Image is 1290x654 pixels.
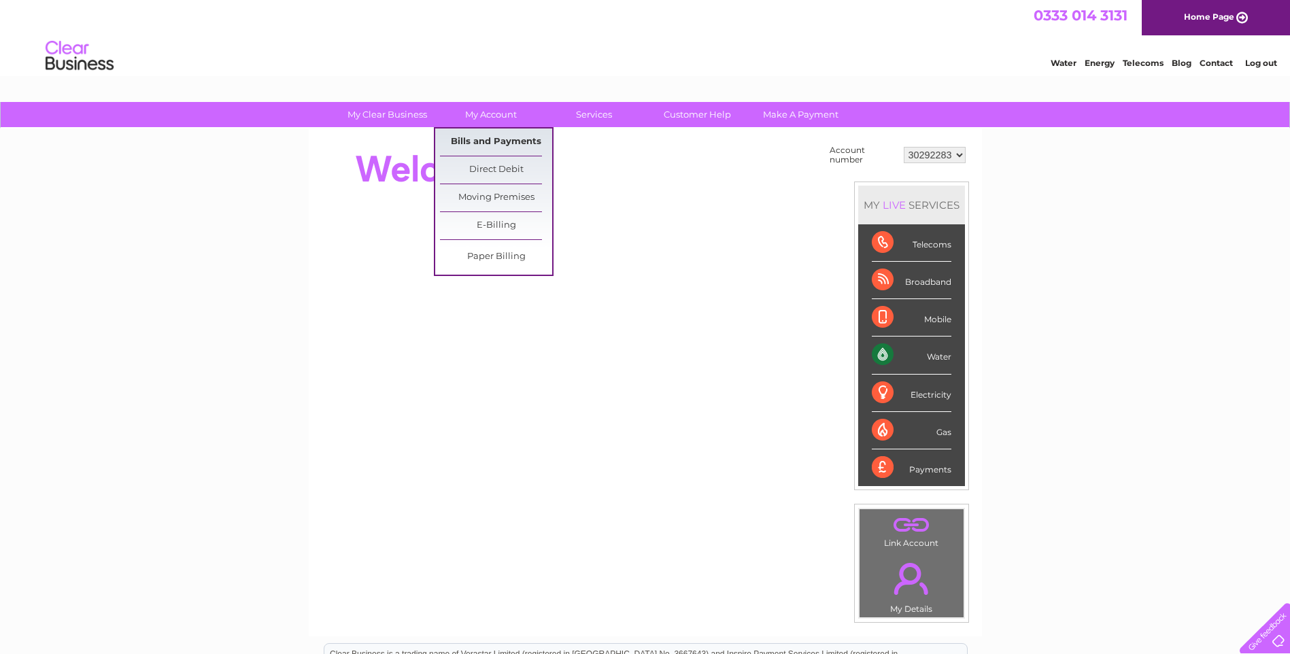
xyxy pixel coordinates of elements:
[45,35,114,77] img: logo.png
[1051,58,1076,68] a: Water
[641,102,753,127] a: Customer Help
[1034,7,1127,24] a: 0333 014 3131
[435,102,547,127] a: My Account
[872,412,951,449] div: Gas
[859,551,964,618] td: My Details
[324,7,967,66] div: Clear Business is a trading name of Verastar Limited (registered in [GEOGRAPHIC_DATA] No. 3667643...
[880,199,909,211] div: LIVE
[1200,58,1233,68] a: Contact
[872,375,951,412] div: Electricity
[872,224,951,262] div: Telecoms
[872,337,951,374] div: Water
[826,142,900,168] td: Account number
[440,184,552,211] a: Moving Premises
[538,102,650,127] a: Services
[1085,58,1115,68] a: Energy
[863,555,960,602] a: .
[863,513,960,536] a: .
[858,186,965,224] div: MY SERVICES
[331,102,443,127] a: My Clear Business
[440,243,552,271] a: Paper Billing
[1123,58,1164,68] a: Telecoms
[440,212,552,239] a: E-Billing
[859,509,964,551] td: Link Account
[440,128,552,156] a: Bills and Payments
[872,299,951,337] div: Mobile
[745,102,857,127] a: Make A Payment
[1245,58,1277,68] a: Log out
[872,262,951,299] div: Broadband
[1172,58,1191,68] a: Blog
[440,156,552,184] a: Direct Debit
[872,449,951,486] div: Payments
